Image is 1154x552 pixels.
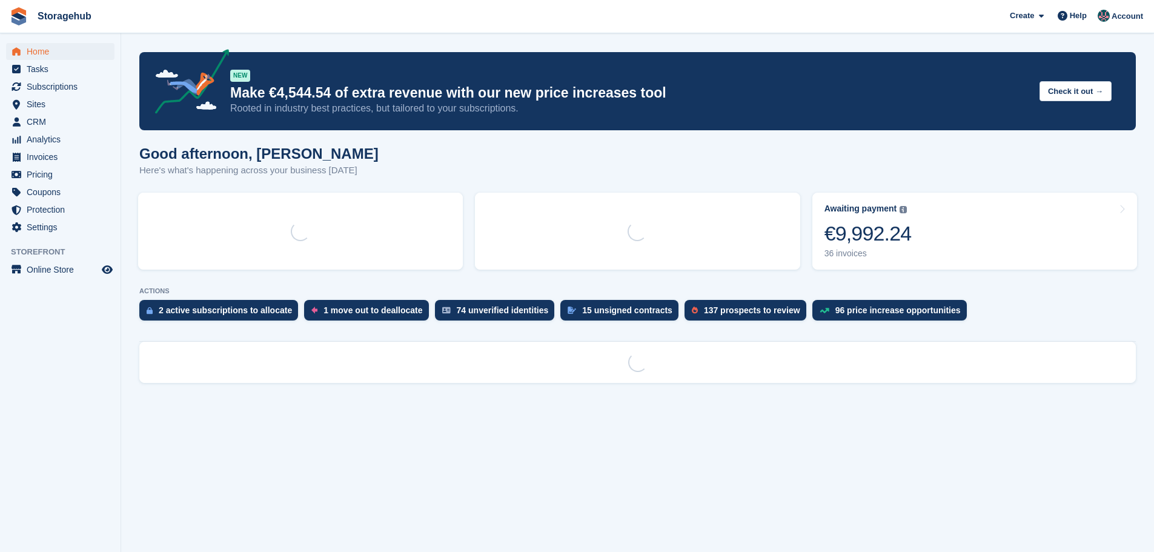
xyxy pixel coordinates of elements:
[685,300,812,327] a: 137 prospects to review
[1010,10,1034,22] span: Create
[6,166,114,183] a: menu
[6,261,114,278] a: menu
[27,201,99,218] span: Protection
[704,305,800,315] div: 137 prospects to review
[230,70,250,82] div: NEW
[27,43,99,60] span: Home
[27,61,99,78] span: Tasks
[139,287,1136,295] p: ACTIONS
[27,131,99,148] span: Analytics
[560,300,685,327] a: 15 unsigned contracts
[435,300,561,327] a: 74 unverified identities
[33,6,96,26] a: Storagehub
[139,164,379,178] p: Here's what's happening across your business [DATE]
[568,307,576,314] img: contract_signature_icon-13c848040528278c33f63329250d36e43548de30e8caae1d1a13099fd9432cc5.svg
[27,148,99,165] span: Invoices
[6,219,114,236] a: menu
[6,148,114,165] a: menu
[145,49,230,118] img: price-adjustments-announcement-icon-8257ccfd72463d97f412b2fc003d46551f7dbcb40ab6d574587a9cd5c0d94...
[139,300,304,327] a: 2 active subscriptions to allocate
[159,305,292,315] div: 2 active subscriptions to allocate
[147,307,153,314] img: active_subscription_to_allocate_icon-d502201f5373d7db506a760aba3b589e785aa758c864c3986d89f69b8ff3...
[27,166,99,183] span: Pricing
[1070,10,1087,22] span: Help
[100,262,114,277] a: Preview store
[582,305,672,315] div: 15 unsigned contracts
[27,261,99,278] span: Online Store
[323,305,422,315] div: 1 move out to deallocate
[824,221,912,246] div: €9,992.24
[6,184,114,201] a: menu
[139,145,379,162] h1: Good afternoon, [PERSON_NAME]
[6,113,114,130] a: menu
[27,78,99,95] span: Subscriptions
[1098,10,1110,22] img: Anirudh Muralidharan
[1112,10,1143,22] span: Account
[304,300,434,327] a: 1 move out to deallocate
[442,307,451,314] img: verify_identity-adf6edd0f0f0b5bbfe63781bf79b02c33cf7c696d77639b501bdc392416b5a36.svg
[692,307,698,314] img: prospect-51fa495bee0391a8d652442698ab0144808aea92771e9ea1ae160a38d050c398.svg
[1040,81,1112,101] button: Check it out →
[27,219,99,236] span: Settings
[812,193,1137,270] a: Awaiting payment €9,992.24 36 invoices
[812,300,973,327] a: 96 price increase opportunities
[6,43,114,60] a: menu
[457,305,549,315] div: 74 unverified identities
[824,248,912,259] div: 36 invoices
[6,131,114,148] a: menu
[27,184,99,201] span: Coupons
[6,201,114,218] a: menu
[27,113,99,130] span: CRM
[900,206,907,213] img: icon-info-grey-7440780725fd019a000dd9b08b2336e03edf1995a4989e88bcd33f0948082b44.svg
[10,7,28,25] img: stora-icon-8386f47178a22dfd0bd8f6a31ec36ba5ce8667c1dd55bd0f319d3a0aa187defe.svg
[311,307,317,314] img: move_outs_to_deallocate_icon-f764333ba52eb49d3ac5e1228854f67142a1ed5810a6f6cc68b1a99e826820c5.svg
[27,96,99,113] span: Sites
[6,96,114,113] a: menu
[6,78,114,95] a: menu
[6,61,114,78] a: menu
[835,305,961,315] div: 96 price increase opportunities
[230,84,1030,102] p: Make €4,544.54 of extra revenue with our new price increases tool
[824,204,897,214] div: Awaiting payment
[820,308,829,313] img: price_increase_opportunities-93ffe204e8149a01c8c9dc8f82e8f89637d9d84a8eef4429ea346261dce0b2c0.svg
[11,246,121,258] span: Storefront
[230,102,1030,115] p: Rooted in industry best practices, but tailored to your subscriptions.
